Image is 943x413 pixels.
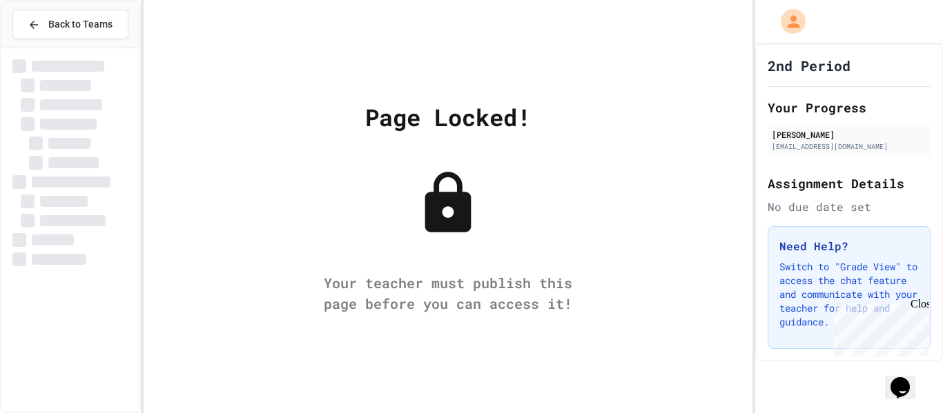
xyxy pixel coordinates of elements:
div: Page Locked! [365,99,531,134]
div: Chat with us now!Close [6,6,95,88]
iframe: chat widget [885,358,929,399]
div: My Account [766,6,809,37]
h2: Assignment Details [768,174,931,193]
iframe: chat widget [828,298,929,356]
h3: Need Help? [779,238,919,254]
h2: Your Progress [768,98,931,117]
span: Back to Teams [48,17,113,32]
h1: 2nd Period [768,56,850,75]
div: Your teacher must publish this page before you can access it! [310,272,586,314]
button: Back to Teams [12,10,128,39]
p: Switch to "Grade View" to access the chat feature and communicate with your teacher for help and ... [779,260,919,329]
div: [PERSON_NAME] [772,128,926,141]
div: [EMAIL_ADDRESS][DOMAIN_NAME] [772,141,926,152]
div: No due date set [768,199,931,215]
